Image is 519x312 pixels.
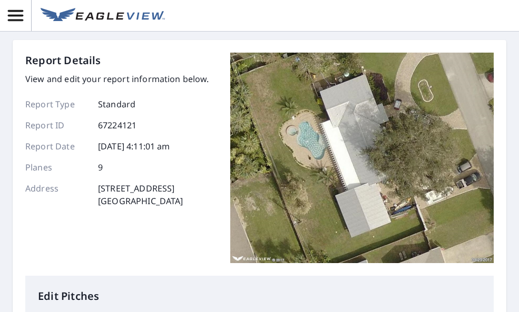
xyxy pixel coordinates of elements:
[98,161,103,174] p: 9
[98,98,135,110] p: Standard
[25,119,89,132] p: Report ID
[38,288,481,304] p: Edit Pitches
[25,73,209,85] p: View and edit your report information below.
[25,140,89,153] p: Report Date
[41,8,165,24] img: EV Logo
[25,53,101,68] p: Report Details
[25,161,89,174] p: Planes
[230,53,494,263] img: Top image
[25,182,89,207] p: Address
[25,98,89,110] p: Report Type
[98,140,170,153] p: [DATE] 4:11:01 am
[98,119,136,132] p: 67224121
[98,182,183,207] p: [STREET_ADDRESS] [GEOGRAPHIC_DATA]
